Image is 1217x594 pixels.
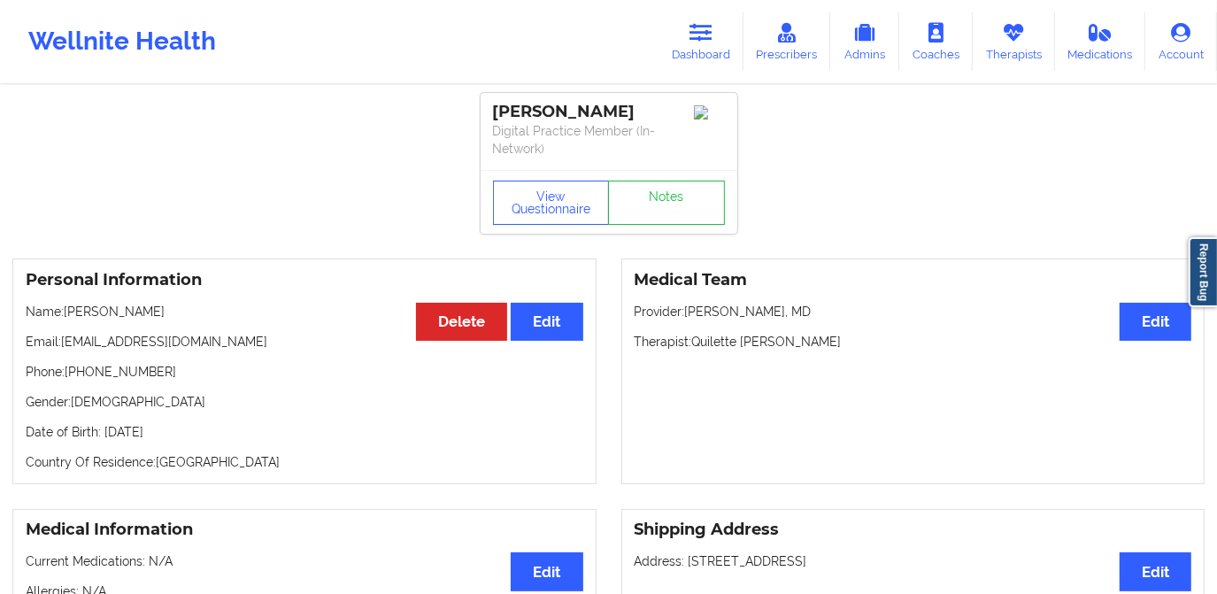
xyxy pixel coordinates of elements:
[26,552,583,570] p: Current Medications: N/A
[511,552,582,590] button: Edit
[26,333,583,351] p: Email: [EMAIL_ADDRESS][DOMAIN_NAME]
[26,363,583,381] p: Phone: [PHONE_NUMBER]
[26,423,583,441] p: Date of Birth: [DATE]
[26,453,583,471] p: Country Of Residence: [GEOGRAPHIC_DATA]
[493,102,725,122] div: [PERSON_NAME]
[635,270,1192,290] h3: Medical Team
[26,270,583,290] h3: Personal Information
[743,12,831,71] a: Prescribers
[1055,12,1146,71] a: Medications
[1120,303,1191,341] button: Edit
[694,105,725,120] img: Image%2Fplaceholer-image.png
[511,303,582,341] button: Edit
[416,303,507,341] button: Delete
[635,303,1192,320] p: Provider: [PERSON_NAME], MD
[26,393,583,411] p: Gender: [DEMOGRAPHIC_DATA]
[493,181,610,225] button: View Questionnaire
[26,303,583,320] p: Name: [PERSON_NAME]
[493,122,725,158] p: Digital Practice Member (In-Network)
[899,12,973,71] a: Coaches
[659,12,743,71] a: Dashboard
[635,520,1192,540] h3: Shipping Address
[635,333,1192,351] p: Therapist: Quilette [PERSON_NAME]
[1189,237,1217,307] a: Report Bug
[1120,552,1191,590] button: Edit
[635,552,1192,570] p: Address: [STREET_ADDRESS]
[830,12,899,71] a: Admins
[608,181,725,225] a: Notes
[26,520,583,540] h3: Medical Information
[1145,12,1217,71] a: Account
[973,12,1055,71] a: Therapists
